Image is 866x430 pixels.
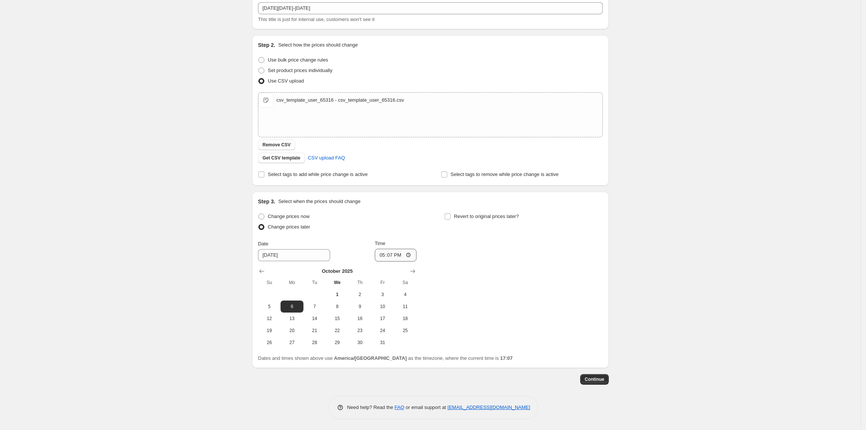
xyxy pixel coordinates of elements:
[374,316,391,322] span: 17
[334,355,407,361] b: America/[GEOGRAPHIC_DATA]
[329,328,345,334] span: 22
[258,277,281,289] th: Sunday
[303,152,350,164] a: CSV upload FAQ
[352,328,368,334] span: 23
[258,198,275,205] h2: Step 3.
[371,325,394,337] button: Friday October 24 2025
[281,301,303,313] button: Monday October 6 2025
[268,213,309,219] span: Change prices now
[374,292,391,298] span: 3
[329,304,345,310] span: 8
[278,198,361,205] p: Select when the prices should change
[349,325,371,337] button: Thursday October 23 2025
[352,292,368,298] span: 2
[281,325,303,337] button: Monday October 20 2025
[397,304,413,310] span: 11
[278,41,358,49] p: Select how the prices should change
[258,325,281,337] button: Sunday October 19 2025
[303,337,326,349] button: Tuesday October 28 2025
[349,289,371,301] button: Thursday October 2 2025
[585,376,604,382] span: Continue
[326,289,349,301] button: Today Wednesday October 1 2025
[281,277,303,289] th: Monday
[303,301,326,313] button: Tuesday October 7 2025
[448,404,530,410] a: [EMAIL_ADDRESS][DOMAIN_NAME]
[261,304,278,310] span: 5
[349,337,371,349] button: Thursday October 30 2025
[454,213,519,219] span: Revert to original prices later?
[352,304,368,310] span: 9
[268,68,332,73] span: Set product prices individually
[256,266,267,277] button: Show previous month, September 2025
[268,171,368,177] span: Select tags to add while price change is active
[394,325,416,337] button: Saturday October 25 2025
[349,301,371,313] button: Thursday October 9 2025
[371,301,394,313] button: Friday October 10 2025
[306,280,323,286] span: Tu
[258,301,281,313] button: Sunday October 5 2025
[261,328,278,334] span: 19
[329,316,345,322] span: 15
[284,328,300,334] span: 20
[258,41,275,49] h2: Step 2.
[371,337,394,349] button: Friday October 31 2025
[306,304,323,310] span: 7
[352,280,368,286] span: Th
[303,313,326,325] button: Tuesday October 14 2025
[371,313,394,325] button: Friday October 17 2025
[261,340,278,346] span: 26
[326,337,349,349] button: Wednesday October 29 2025
[397,292,413,298] span: 4
[375,241,385,246] span: Time
[258,17,374,22] span: This title is just for internal use, customers won't see it
[394,301,416,313] button: Saturday October 11 2025
[258,2,603,14] input: 30% off holiday sale
[394,313,416,325] button: Saturday October 18 2025
[258,140,295,150] button: Remove CSV
[263,155,300,161] span: Get CSV template
[326,277,349,289] th: Wednesday
[258,249,330,261] input: 10/1/2025
[347,404,395,410] span: Need help? Read the
[394,277,416,289] th: Saturday
[261,280,278,286] span: Su
[258,337,281,349] button: Sunday October 26 2025
[349,313,371,325] button: Thursday October 16 2025
[404,404,448,410] span: or email support at
[326,301,349,313] button: Wednesday October 8 2025
[284,304,300,310] span: 6
[308,154,345,162] span: CSV upload FAQ
[268,57,328,63] span: Use bulk price change rules
[263,142,291,148] span: Remove CSV
[306,328,323,334] span: 21
[374,328,391,334] span: 24
[303,277,326,289] th: Tuesday
[281,313,303,325] button: Monday October 13 2025
[281,337,303,349] button: Monday October 27 2025
[374,304,391,310] span: 10
[303,325,326,337] button: Tuesday October 21 2025
[352,340,368,346] span: 30
[371,289,394,301] button: Friday October 3 2025
[258,313,281,325] button: Sunday October 12 2025
[258,241,268,247] span: Date
[268,78,304,84] span: Use CSV upload
[394,289,416,301] button: Saturday October 4 2025
[397,328,413,334] span: 25
[326,313,349,325] button: Wednesday October 15 2025
[326,325,349,337] button: Wednesday October 22 2025
[352,316,368,322] span: 16
[395,404,404,410] a: FAQ
[397,280,413,286] span: Sa
[261,316,278,322] span: 12
[306,316,323,322] span: 14
[268,224,310,230] span: Change prices later
[371,277,394,289] th: Friday
[375,249,417,262] input: 12:00
[329,280,345,286] span: We
[451,171,559,177] span: Select tags to remove while price change is active
[580,374,609,385] button: Continue
[258,153,305,163] button: Get CSV template
[276,96,404,104] div: csv_template_user_65316 - csv_template_user_65316.csv
[374,280,391,286] span: Fr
